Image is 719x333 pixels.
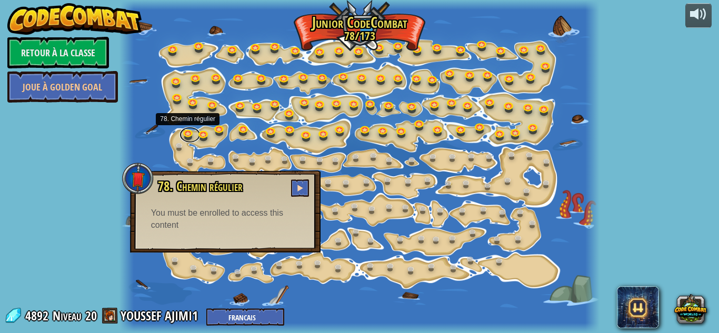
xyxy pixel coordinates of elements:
div: You must be enrolled to access this content [151,207,299,231]
span: 78. Chemin régulier [158,177,243,195]
button: Jouer [291,179,309,197]
button: Ajuster le volume [685,3,712,28]
a: Retour à la Classe [7,37,109,68]
span: Niveau [53,307,82,325]
span: 4892 [25,307,52,324]
span: 20 [85,307,97,324]
a: Joue à Golden Goal [7,71,118,103]
img: CodeCombat - Learn how to code by playing a game [7,3,142,35]
a: YOUSSEF AJIMI1 [121,307,201,324]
